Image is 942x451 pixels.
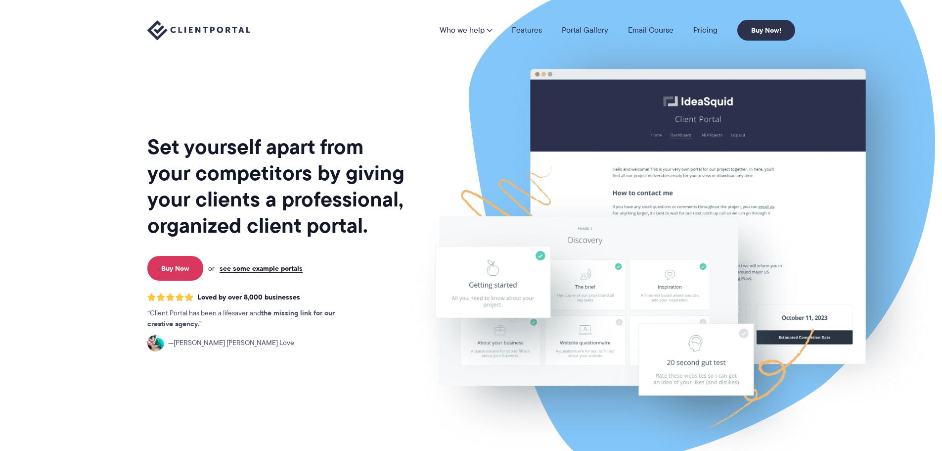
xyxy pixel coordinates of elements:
span: Loved by over 8,000 businesses [197,293,300,301]
a: Who we help [440,26,492,34]
h1: Set yourself apart from your competitors by giving your clients a professional, organized client ... [147,134,406,239]
a: Email Course [628,26,673,34]
span: [PERSON_NAME] [PERSON_NAME] Love [168,338,294,349]
a: Buy Now! [737,20,795,41]
a: Portal Gallery [562,26,608,34]
a: Features [512,26,542,34]
a: Buy Now [147,256,203,281]
strong: the missing link for our creative agency [147,307,335,329]
span: or [208,264,215,273]
p: Client Portal has been a lifesaver and . [147,308,355,330]
a: Pricing [693,26,718,34]
a: see some example portals [220,264,303,273]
